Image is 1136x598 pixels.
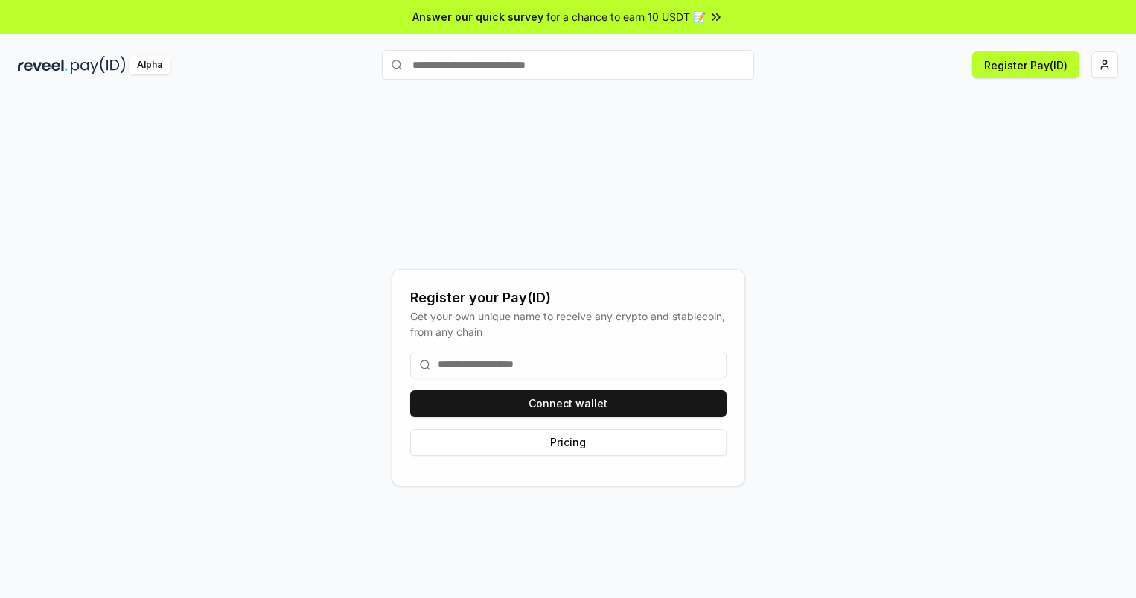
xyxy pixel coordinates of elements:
button: Register Pay(ID) [972,51,1079,78]
img: reveel_dark [18,56,68,74]
img: pay_id [71,56,126,74]
span: Answer our quick survey [412,9,543,25]
div: Get your own unique name to receive any crypto and stablecoin, from any chain [410,308,727,340]
button: Connect wallet [410,390,727,417]
span: for a chance to earn 10 USDT 📝 [546,9,706,25]
div: Register your Pay(ID) [410,287,727,308]
button: Pricing [410,429,727,456]
div: Alpha [129,56,170,74]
